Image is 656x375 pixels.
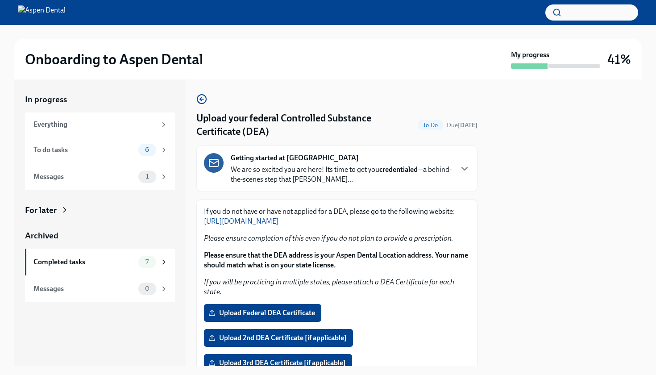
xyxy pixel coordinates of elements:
a: For later [25,204,175,216]
span: 1 [141,173,154,180]
div: For later [25,204,57,216]
p: We are so excited you are here! Its time to get you —a behind-the-scenes step that [PERSON_NAME]... [231,165,452,184]
label: Upload 2nd DEA Certificate [if applicable] [204,329,353,347]
span: 7 [140,258,154,265]
div: Completed tasks [33,257,135,267]
span: 0 [140,285,155,292]
strong: [DATE] [458,121,477,129]
img: Aspen Dental [18,5,66,20]
a: [URL][DOMAIN_NAME] [204,217,278,225]
a: Archived [25,230,175,242]
a: Messages0 [25,275,175,302]
h2: Onboarding to Aspen Dental [25,50,203,68]
span: Due [447,121,477,129]
span: Upload 3rd DEA Certificate [if applicable] [210,358,346,367]
a: To do tasks6 [25,137,175,163]
h3: 41% [607,51,631,67]
em: If you will be practicing in multiple states, please attach a DEA Certificate for each state. [204,278,454,296]
div: Messages [33,172,135,182]
div: Messages [33,284,135,294]
div: To do tasks [33,145,135,155]
label: Upload Federal DEA Certificate [204,304,321,322]
span: To Do [418,122,443,129]
strong: Getting started at [GEOGRAPHIC_DATA] [231,153,359,163]
a: In progress [25,94,175,105]
p: If you do not have or have not applied for a DEA, please go to the following website: [204,207,470,226]
h4: Upload your federal Controlled Substance Certificate (DEA) [196,112,414,138]
div: Everything [33,120,156,129]
strong: credentialed [379,165,418,174]
label: Upload 3rd DEA Certificate [if applicable] [204,354,352,372]
a: Everything [25,112,175,137]
span: Upload Federal DEA Certificate [210,308,315,317]
strong: My progress [511,50,549,60]
span: September 20th, 2025 10:00 [447,121,477,129]
span: 6 [140,146,154,153]
strong: Please ensure that the DEA address is your Aspen Dental Location address. Your name should match ... [204,251,468,269]
a: Messages1 [25,163,175,190]
em: Please ensure completion of this even if you do not plan to provide a prescription. [204,234,453,242]
span: Upload 2nd DEA Certificate [if applicable] [210,333,347,342]
a: Completed tasks7 [25,249,175,275]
